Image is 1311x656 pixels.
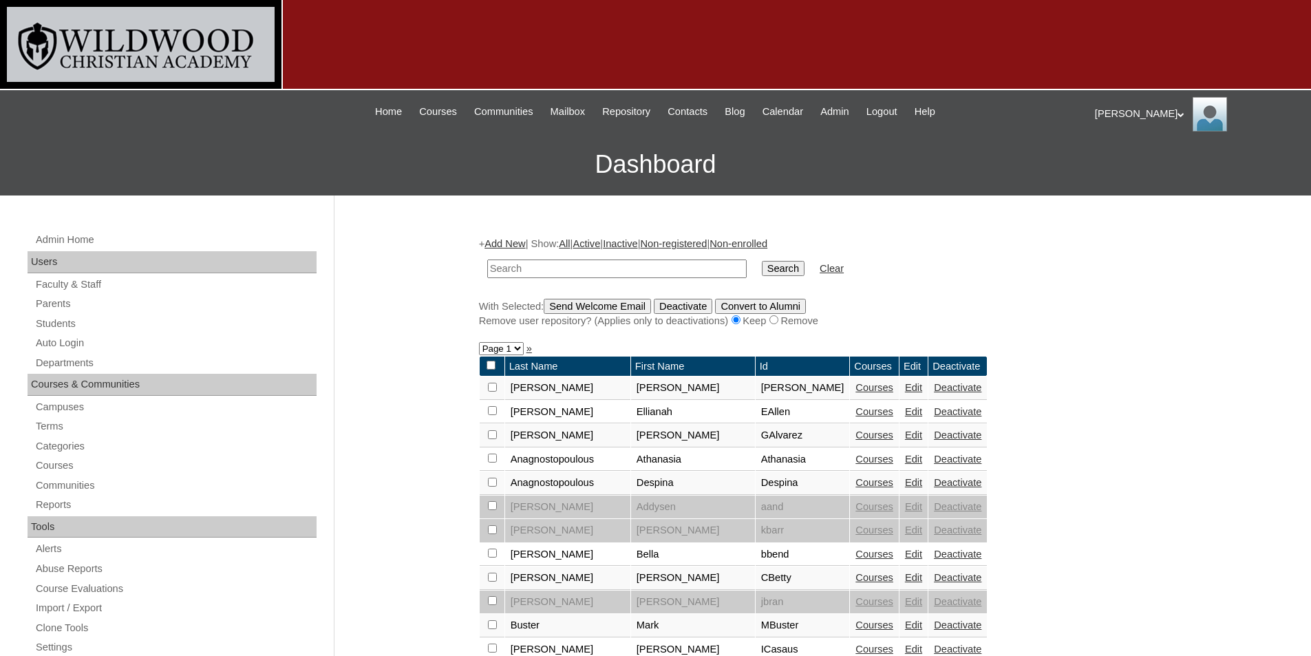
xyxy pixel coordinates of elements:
span: Home [375,104,402,120]
td: Bella [631,543,755,567]
span: Help [915,104,935,120]
a: Communities [34,477,317,494]
input: Search [762,261,804,276]
a: Mailbox [544,104,593,120]
input: Search [487,260,747,278]
div: Tools [28,516,317,538]
a: Courses [855,644,893,655]
a: Non-registered [640,238,707,249]
td: [PERSON_NAME] [756,377,850,400]
td: Athanasia [756,448,850,472]
span: Mailbox [551,104,586,120]
a: Edit [905,572,922,583]
td: [PERSON_NAME] [505,591,630,614]
a: Calendar [756,104,810,120]
a: Courses [412,104,464,120]
td: kbarr [756,519,850,542]
a: Courses [855,620,893,631]
a: Settings [34,639,317,656]
a: Help [908,104,942,120]
td: Anagnostopoulous [505,448,630,472]
a: Deactivate [934,382,981,393]
a: Edit [905,430,922,441]
a: Reports [34,496,317,514]
a: Deactivate [934,501,981,512]
td: CBetty [756,567,850,590]
td: Anagnostopoulous [505,472,630,495]
a: Edit [905,596,922,607]
td: First Name [631,357,755,377]
a: Deactivate [934,596,981,607]
a: Courses [855,382,893,393]
a: Edit [905,382,922,393]
a: Courses [855,549,893,560]
a: Courses [855,501,893,512]
a: Abuse Reports [34,560,317,578]
td: [PERSON_NAME] [631,591,755,614]
td: [PERSON_NAME] [505,496,630,519]
a: Edit [905,549,922,560]
td: Last Name [505,357,630,377]
a: Active [573,238,600,249]
a: Deactivate [934,430,981,441]
a: Edit [905,644,922,655]
a: » [526,343,532,354]
td: [PERSON_NAME] [631,377,755,400]
td: [PERSON_NAME] [505,567,630,590]
a: Admin [813,104,856,120]
div: + | Show: | | | | [479,237,1160,328]
a: Logout [860,104,904,120]
td: [PERSON_NAME] [505,401,630,424]
span: Repository [602,104,650,120]
span: Calendar [763,104,803,120]
td: Courses [850,357,899,377]
td: Ellianah [631,401,755,424]
a: Edit [905,406,922,417]
a: Deactivate [934,620,981,631]
img: Jill Isaac [1193,97,1227,131]
a: Non-enrolled [710,238,767,249]
a: Courses [855,572,893,583]
a: All [559,238,570,249]
td: Despina [756,472,850,495]
td: [PERSON_NAME] [505,424,630,447]
span: Contacts [668,104,707,120]
a: Students [34,315,317,332]
a: Courses [34,457,317,474]
a: Edit [905,477,922,488]
input: Convert to Alumni [715,299,806,314]
img: logo-white.png [7,7,275,82]
div: With Selected: [479,299,1160,328]
a: Edit [905,620,922,631]
a: Auto Login [34,335,317,352]
a: Parents [34,295,317,313]
a: Edit [905,454,922,465]
div: Users [28,251,317,273]
div: [PERSON_NAME] [1095,97,1297,131]
td: GAlvarez [756,424,850,447]
a: Deactivate [934,644,981,655]
td: bbend [756,543,850,567]
span: Communities [474,104,533,120]
span: Blog [725,104,745,120]
td: jbran [756,591,850,614]
td: Despina [631,472,755,495]
a: Faculty & Staff [34,276,317,293]
a: Deactivate [934,454,981,465]
a: Blog [718,104,752,120]
a: Home [368,104,409,120]
span: Logout [866,104,897,120]
td: Id [756,357,850,377]
span: Admin [820,104,849,120]
td: Addysen [631,496,755,519]
a: Alerts [34,540,317,558]
td: Athanasia [631,448,755,472]
td: Buster [505,614,630,637]
a: Deactivate [934,549,981,560]
td: EAllen [756,401,850,424]
a: Deactivate [934,572,981,583]
a: Terms [34,418,317,435]
a: Courses [855,430,893,441]
a: Course Evaluations [34,580,317,597]
a: Deactivate [934,525,981,536]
